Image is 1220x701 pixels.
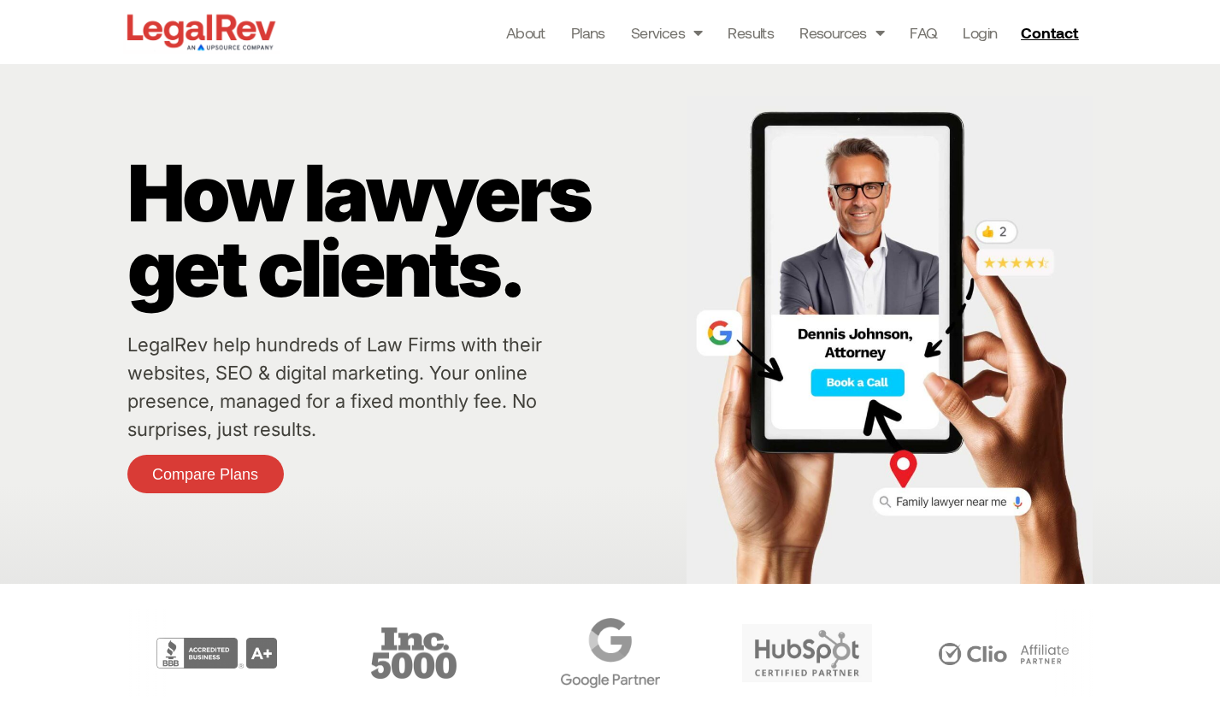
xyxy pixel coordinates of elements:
[127,455,284,493] a: Compare Plans
[123,610,1098,697] div: Carousel
[320,610,508,697] div: 3 / 6
[1014,19,1089,46] a: Contact
[910,610,1098,697] div: 6 / 6
[1021,25,1078,40] span: Contact
[506,21,998,44] nav: Menu
[963,21,997,44] a: Login
[127,333,542,440] a: LegalRev help hundreds of Law Firms with their websites, SEO & digital marketing. Your online pre...
[127,156,678,306] p: How lawyers get clients.
[799,21,884,44] a: Resources
[571,21,605,44] a: Plans
[631,21,703,44] a: Services
[152,467,258,482] span: Compare Plans
[728,21,774,44] a: Results
[713,610,901,697] div: 5 / 6
[910,21,937,44] a: FAQ
[516,610,704,697] div: 4 / 6
[123,610,311,697] div: 2 / 6
[506,21,545,44] a: About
